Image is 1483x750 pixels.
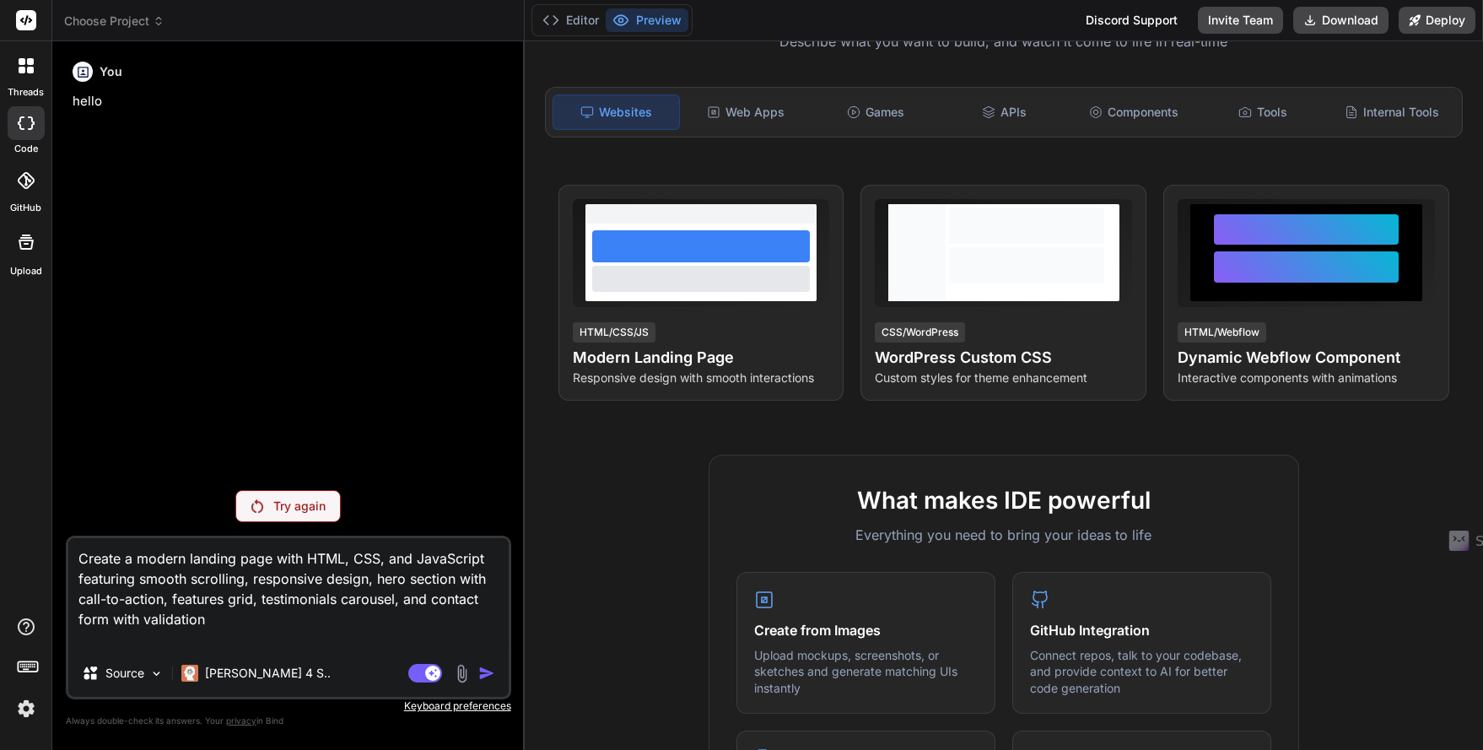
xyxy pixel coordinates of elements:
div: Websites [553,94,680,130]
img: Retry [251,499,263,513]
p: Keyboard preferences [66,699,511,713]
p: hello [73,92,508,111]
p: Responsive design with smooth interactions [573,370,830,386]
div: APIs [941,94,1067,130]
div: Internal Tools [1329,94,1455,130]
h4: Dynamic Webflow Component [1178,346,1435,370]
span: privacy [226,715,256,726]
p: Always double-check its answers. Your in Bind [66,713,511,729]
span: Choose Project [64,13,164,30]
div: Components [1070,94,1196,130]
div: HTML/Webflow [1178,322,1266,343]
h4: WordPress Custom CSS [875,346,1132,370]
img: settings [12,694,40,723]
label: Upload [10,264,42,278]
div: Discord Support [1076,7,1188,34]
button: Download [1293,7,1389,34]
button: Editor [536,8,606,32]
h4: Modern Landing Page [573,346,830,370]
h4: Create from Images [754,620,978,640]
h4: GitHub Integration [1030,620,1254,640]
p: Upload mockups, screenshots, or sketches and generate matching UIs instantly [754,647,978,697]
p: Custom styles for theme enhancement [875,370,1132,386]
label: threads [8,85,44,100]
p: Everything you need to bring your ideas to life [736,525,1271,545]
div: HTML/CSS/JS [573,322,655,343]
img: Pick Models [149,666,164,681]
div: Games [812,94,938,130]
h6: You [100,63,122,80]
div: Tools [1200,94,1326,130]
label: GitHub [10,201,41,215]
div: Web Apps [683,94,809,130]
button: Deploy [1399,7,1475,34]
textarea: Create a modern landing page with HTML, CSS, and JavaScript featuring smooth scrolling, responsiv... [68,538,509,650]
div: CSS/WordPress [875,322,965,343]
p: Source [105,665,144,682]
p: Interactive components with animations [1178,370,1435,386]
button: Invite Team [1198,7,1283,34]
img: icon [478,665,495,682]
p: [PERSON_NAME] 4 S.. [205,665,331,682]
label: code [14,142,38,156]
h2: What makes IDE powerful [736,483,1271,518]
p: Describe what you want to build, and watch it come to life in real-time [535,31,1473,53]
img: Claude 4 Sonnet [181,665,198,682]
button: Preview [606,8,688,32]
p: Connect repos, talk to your codebase, and provide context to AI for better code generation [1030,647,1254,697]
img: attachment [452,664,472,683]
p: Try again [273,498,326,515]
